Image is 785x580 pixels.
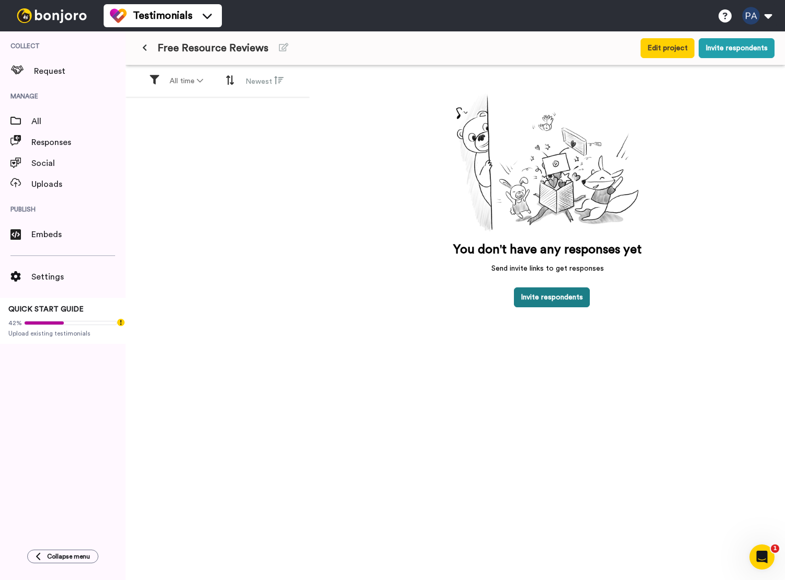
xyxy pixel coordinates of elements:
[116,318,126,327] div: Tooltip anchor
[31,115,126,128] span: All
[110,7,127,24] img: tm-color.svg
[47,552,90,561] span: Collapse menu
[8,329,117,338] span: Upload existing testimonials
[133,8,193,23] span: Testimonials
[8,319,22,327] span: 42%
[453,263,642,274] p: Send invite links to get responses
[447,86,648,237] img: joro-surprise.png
[239,71,290,91] button: Newest
[453,241,642,258] p: You don't have any responses yet
[31,157,126,170] span: Social
[158,41,268,55] span: Free Resource Reviews
[749,544,775,570] iframe: Intercom live chat
[31,136,126,149] span: Responses
[771,544,779,553] span: 1
[13,8,91,23] img: bj-logo-header-white.svg
[31,178,126,191] span: Uploads
[34,65,126,77] span: Request
[31,271,126,283] span: Settings
[31,228,126,241] span: Embeds
[163,72,209,91] button: All time
[514,287,590,307] button: Invite respondents
[699,38,775,58] button: Invite respondents
[641,38,694,58] button: Edit project
[27,550,98,563] button: Collapse menu
[8,306,84,313] span: QUICK START GUIDE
